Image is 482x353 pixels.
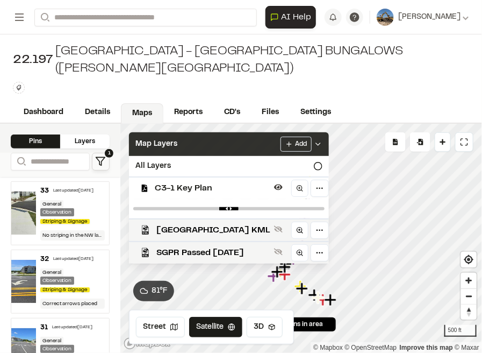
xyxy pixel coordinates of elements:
[120,124,482,353] canvas: Map
[291,180,308,197] a: Zoom to layer
[13,102,74,123] a: Dashboard
[345,344,397,351] a: OpenStreetMap
[11,260,36,303] img: file
[265,6,316,29] button: Open AI Assistant
[156,246,270,259] span: SGPR Passed [DATE]
[129,156,329,176] div: All Layers
[92,153,110,171] button: 1
[40,255,49,264] div: 32
[52,324,93,331] div: Last updated [DATE]
[105,149,113,158] span: 1
[377,9,394,26] img: User
[400,344,453,351] a: Map feedback
[317,293,331,307] div: Map marker
[271,265,285,279] div: Map marker
[53,256,94,263] div: Last updated [DATE]
[272,245,285,258] button: Show layer
[247,317,283,337] button: 3D
[40,186,49,196] div: 33
[312,291,326,305] div: Map marker
[40,299,105,309] div: Correct arrows placed
[251,102,290,123] a: Files
[189,317,242,337] button: Satellite
[40,345,74,353] div: Observation
[455,344,479,351] a: Maxar
[461,289,477,304] span: Zoom out
[444,325,477,337] div: 500 ft
[461,288,477,304] button: Zoom out
[141,225,150,235] img: kml_black_icon64.png
[265,6,320,29] div: Open AI Assistant
[268,270,282,284] div: Map marker
[155,182,270,195] span: C3-1 Key Plan
[13,43,469,77] div: [GEOGRAPHIC_DATA] - [GEOGRAPHIC_DATA] Bungalows ([PERSON_NAME][GEOGRAPHIC_DATA])
[291,222,308,239] a: Zoom to layer
[290,102,342,123] a: Settings
[295,139,307,149] span: Add
[40,219,90,224] span: Striping & Signage
[410,132,430,152] div: Import Pins into your project
[133,281,174,301] button: 81°F
[121,103,163,124] a: Maps
[325,293,339,307] div: Map marker
[152,285,168,297] span: 81 ° F
[13,82,25,94] button: Edit Tags
[287,252,301,266] div: Map marker
[385,132,406,152] div: No pins available to export
[40,287,90,292] span: Striping & Signage
[53,188,94,194] div: Last updated [DATE]
[11,192,36,235] img: file
[60,135,110,149] div: Layers
[294,280,308,294] div: Map marker
[279,260,293,274] div: Map marker
[40,208,74,216] div: Observation
[272,223,285,236] button: Show layer
[308,288,322,302] div: Map marker
[281,11,311,24] span: AI Help
[74,102,121,123] a: Details
[13,52,53,69] span: 22.197
[124,337,171,350] a: Mapbox logo
[135,138,177,150] span: Map Layers
[398,11,461,23] span: [PERSON_NAME]
[11,135,60,149] div: Pins
[141,248,150,257] img: kml_black_icon64.png
[40,323,48,333] div: 31
[279,268,293,282] div: Map marker
[11,153,30,171] button: Search
[40,200,63,208] div: General
[163,102,213,123] a: Reports
[461,304,477,320] button: Reset bearing to north
[291,244,308,262] a: Zoom to layer
[279,320,323,329] span: 33 pins in area
[313,344,343,351] a: Mapbox
[377,9,469,26] button: [PERSON_NAME]
[156,224,270,237] span: [GEOGRAPHIC_DATA] KML
[40,337,63,345] div: General
[296,282,310,296] div: Map marker
[213,102,251,123] a: CD's
[40,230,105,241] div: No striping in the NW lanes on [GEOGRAPHIC_DATA]. Missing white lane breaks and the yellow stripi...
[275,265,289,279] div: Map marker
[34,9,54,26] button: Search
[272,181,285,194] button: Hide layer
[461,252,477,267] button: Find my location
[40,277,74,285] div: Observation
[461,273,477,288] button: Zoom in
[136,317,185,337] button: Street
[40,269,63,277] div: General
[280,137,312,152] button: Add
